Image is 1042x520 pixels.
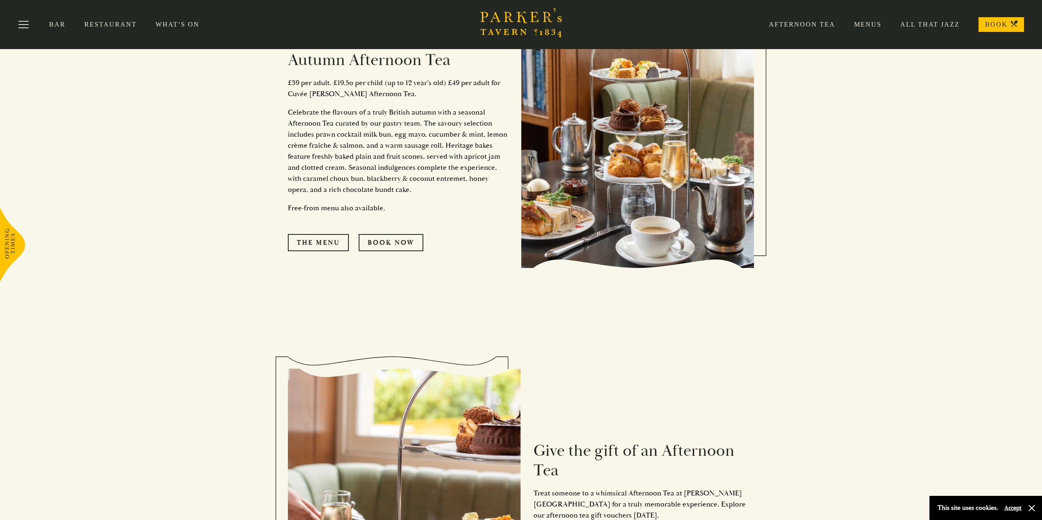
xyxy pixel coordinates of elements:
[938,502,998,514] p: This site uses cookies.
[288,107,509,195] p: Celebrate the flavours of a truly British autumn with a seasonal Afternoon Tea curated by our pas...
[359,234,423,251] a: Book Now
[533,441,755,480] h3: Give the gift of an Afternoon Tea
[288,234,349,251] a: The Menu
[288,77,509,99] p: £39 per adult. £19.5o per child (up to 12 year’s old) £49 per adult for Cuvée [PERSON_NAME] After...
[1004,504,1022,512] button: Accept
[288,203,509,214] p: Free-from menu also available.
[1028,504,1036,512] button: Close and accept
[288,50,509,70] h2: Autumn Afternoon Tea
